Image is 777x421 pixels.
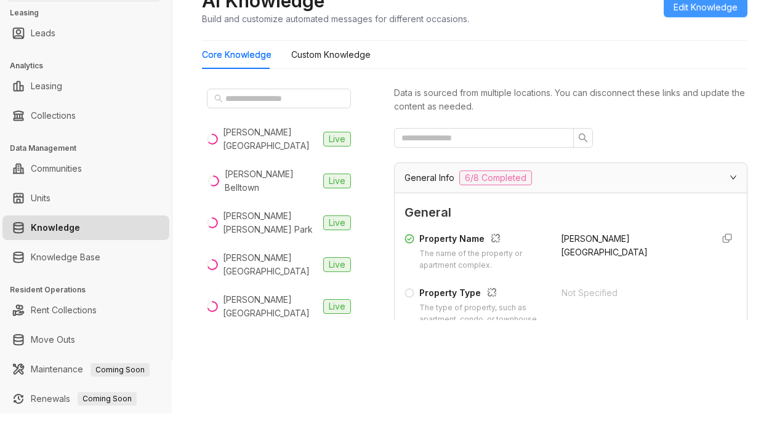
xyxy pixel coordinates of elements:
[10,60,172,71] h3: Analytics
[419,286,547,302] div: Property Type
[91,363,150,377] span: Coming Soon
[459,170,532,185] span: 6/8 Completed
[223,209,318,236] div: [PERSON_NAME] [PERSON_NAME] Park
[31,387,137,411] a: RenewalsComing Soon
[2,103,169,128] li: Collections
[323,215,351,230] span: Live
[419,232,546,248] div: Property Name
[31,74,62,98] a: Leasing
[2,74,169,98] li: Leasing
[31,186,50,210] a: Units
[214,94,223,103] span: search
[394,86,747,113] div: Data is sourced from multiple locations. You can disconnect these links and update the content as...
[2,357,169,382] li: Maintenance
[419,248,546,271] div: The name of the property or apartment complex.
[223,293,318,320] div: [PERSON_NAME][GEOGRAPHIC_DATA]
[395,163,747,193] div: General Info6/8 Completed
[2,327,169,352] li: Move Outs
[323,174,351,188] span: Live
[202,48,272,62] div: Core Knowledge
[291,48,371,62] div: Custom Knowledge
[2,186,169,210] li: Units
[78,392,137,406] span: Coming Soon
[31,245,100,270] a: Knowledge Base
[10,284,172,295] h3: Resident Operations
[561,233,648,257] span: [PERSON_NAME] [GEOGRAPHIC_DATA]
[2,298,169,323] li: Rent Collections
[31,298,97,323] a: Rent Collections
[10,7,172,18] h3: Leasing
[323,257,351,272] span: Live
[730,174,737,181] span: expanded
[562,286,704,300] div: Not Specified
[225,167,318,194] div: [PERSON_NAME] Belltown
[2,156,169,181] li: Communities
[223,251,318,278] div: [PERSON_NAME][GEOGRAPHIC_DATA]
[419,302,547,326] div: The type of property, such as apartment, condo, or townhouse.
[405,171,454,185] span: General Info
[31,21,55,46] a: Leads
[31,103,76,128] a: Collections
[2,21,169,46] li: Leads
[202,12,469,25] div: Build and customize automated messages for different occasions.
[405,203,737,222] span: General
[323,299,351,314] span: Live
[31,327,75,352] a: Move Outs
[674,1,738,14] span: Edit Knowledge
[578,133,588,143] span: search
[2,215,169,240] li: Knowledge
[223,126,318,153] div: [PERSON_NAME] [GEOGRAPHIC_DATA]
[2,245,169,270] li: Knowledge Base
[2,387,169,411] li: Renewals
[323,132,351,146] span: Live
[31,156,82,181] a: Communities
[10,143,172,154] h3: Data Management
[31,215,80,240] a: Knowledge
